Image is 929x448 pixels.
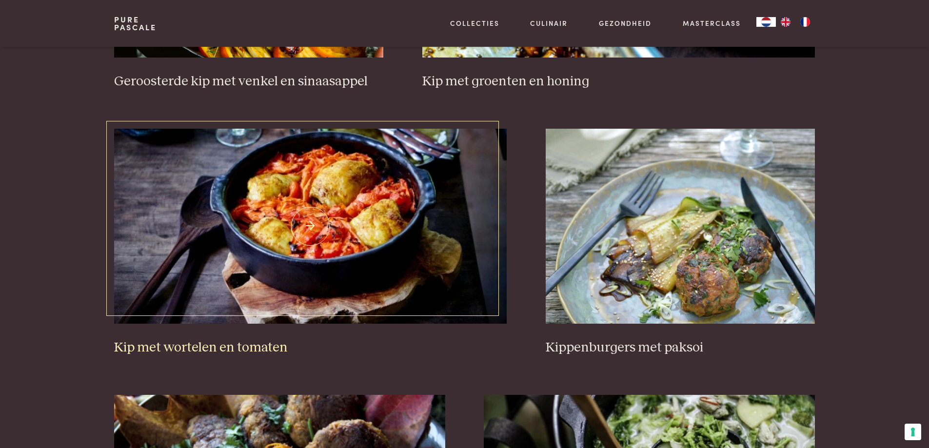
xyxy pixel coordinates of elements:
a: EN [776,17,795,27]
ul: Language list [776,17,815,27]
a: Collecties [450,18,499,28]
img: Kippenburgers met paksoi [546,129,815,324]
a: Masterclass [683,18,741,28]
a: Kippenburgers met paksoi Kippenburgers met paksoi [546,129,815,356]
h3: Kip met wortelen en tomaten [114,339,507,356]
img: Kip met wortelen en tomaten [114,129,507,324]
a: PurePascale [114,16,157,31]
a: Culinair [530,18,568,28]
h3: Kip met groenten en honing [422,73,815,90]
a: Kip met wortelen en tomaten Kip met wortelen en tomaten [114,129,507,356]
aside: Language selected: Nederlands [756,17,815,27]
button: Uw voorkeuren voor toestemming voor trackingtechnologieën [905,424,921,440]
div: Language [756,17,776,27]
h3: Kippenburgers met paksoi [546,339,815,356]
a: NL [756,17,776,27]
h3: Geroosterde kip met venkel en sinaasappel [114,73,383,90]
a: FR [795,17,815,27]
a: Gezondheid [599,18,652,28]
